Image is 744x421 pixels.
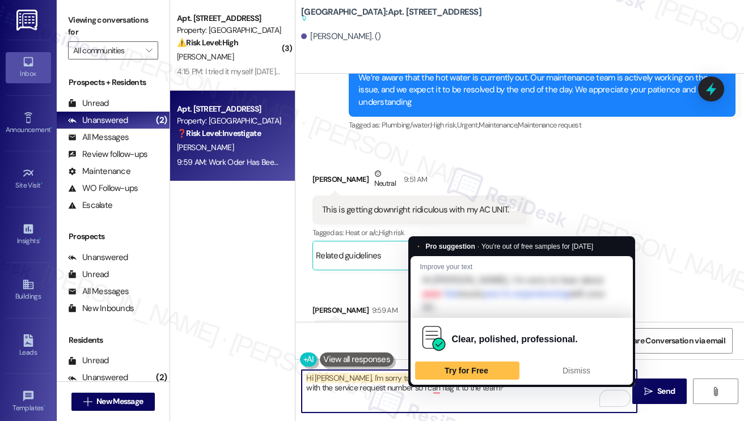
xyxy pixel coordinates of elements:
[301,31,381,42] div: [PERSON_NAME]. ()
[68,11,158,41] label: Viewing conversations for
[57,334,170,346] div: Residents
[6,52,51,83] a: Inbox
[41,180,43,188] span: •
[57,231,170,243] div: Prospects
[349,117,735,133] div: Tagged as:
[177,37,238,48] strong: ⚠️ Risk Level: High
[401,173,427,185] div: 9:51 AM
[39,235,41,243] span: •
[177,103,282,115] div: Apt. [STREET_ADDRESS]
[153,369,170,386] div: (2)
[302,370,637,413] textarea: To enrich screen reader interactions, please activate Accessibility in Grammarly extension settings
[68,269,109,280] div: Unread
[177,128,261,138] strong: ❓ Risk Level: Investigate
[711,387,720,396] i: 
[16,10,40,31] img: ResiDesk Logo
[6,219,51,250] a: Insights •
[96,396,143,407] span: New Message
[153,112,170,129] div: (2)
[312,304,457,320] div: [PERSON_NAME]
[624,335,725,347] span: Share Conversation via email
[316,250,382,266] div: Related guidelines
[71,393,155,411] button: New Message
[379,228,404,237] span: High risk
[177,157,315,167] div: 9:59 AM: Work Oder Has Been Submitted.
[68,114,128,126] div: Unanswered
[177,115,282,127] div: Property: [GEOGRAPHIC_DATA]
[68,286,129,297] div: All Messages
[312,168,527,195] div: [PERSON_NAME]
[177,24,282,36] div: Property: [GEOGRAPHIC_DATA]
[372,168,398,192] div: Neutral
[68,97,109,109] div: Unread
[68,182,138,194] div: WO Follow-ups
[68,355,109,367] div: Unread
[68,372,128,384] div: Unanswered
[177,52,234,62] span: [PERSON_NAME]
[68,131,129,143] div: All Messages
[68,303,134,314] div: New Inbounds
[146,46,152,55] i: 
[73,41,140,59] input: All communities
[382,120,430,130] span: Plumbing/water ,
[50,124,52,132] span: •
[6,275,51,305] a: Buildings
[457,120,479,130] span: Urgent ,
[632,379,687,404] button: Send
[44,402,45,410] span: •
[312,224,527,241] div: Tagged as:
[657,385,675,397] span: Send
[644,387,653,396] i: 
[617,328,733,354] button: Share Conversation via email
[68,165,130,177] div: Maintenance
[430,120,457,130] span: High risk ,
[177,142,234,152] span: [PERSON_NAME]
[301,6,481,25] b: [GEOGRAPHIC_DATA]: Apt. [STREET_ADDRESS]
[177,12,282,24] div: Apt. [STREET_ADDRESS]
[68,148,147,160] div: Review follow-ups
[322,204,509,216] div: This is getting downright ridiculous with my AC UNIT.
[83,397,92,406] i: 
[369,304,398,316] div: 9:59 AM
[6,164,51,194] a: Site Visit •
[177,66,360,76] div: 4:15 PM: I tried it myself [DATE] and it did the same thing
[345,228,379,237] span: Heat or a/c ,
[57,76,170,88] div: Prospects + Residents
[479,120,518,130] span: Maintenance ,
[6,386,51,417] a: Templates •
[6,331,51,362] a: Leads
[68,252,128,263] div: Unanswered
[68,199,112,211] div: Escalate
[358,48,717,108] div: Attention Residents: Hi [PERSON_NAME]! We’re aware that the hot water is currently out. Our maint...
[518,120,581,130] span: Maintenance request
